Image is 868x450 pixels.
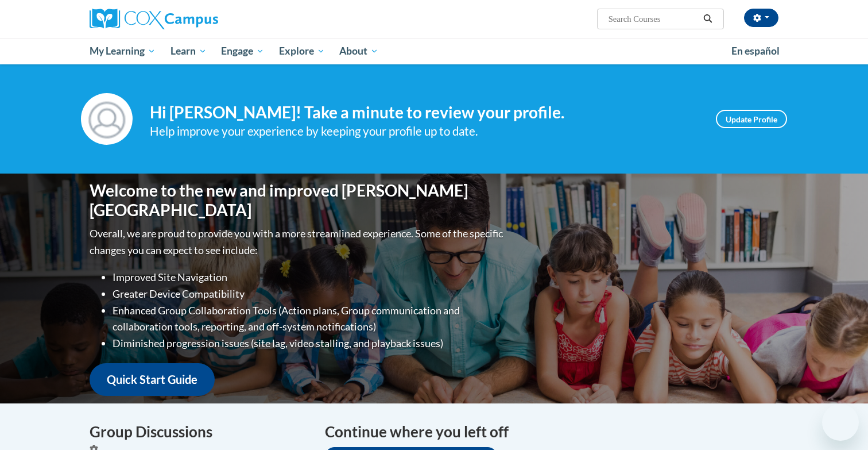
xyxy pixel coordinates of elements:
[699,12,716,26] button: Search
[90,181,506,220] h1: Welcome to the new and improved [PERSON_NAME][GEOGRAPHIC_DATA]
[339,44,378,58] span: About
[163,38,214,64] a: Learn
[113,286,506,302] li: Greater Device Compatibility
[607,12,699,26] input: Search Courses
[90,363,215,396] a: Quick Start Guide
[113,269,506,286] li: Improved Site Navigation
[744,9,778,27] button: Account Settings
[332,38,386,64] a: About
[90,9,308,29] a: Cox Campus
[170,44,207,58] span: Learn
[90,44,156,58] span: My Learning
[221,44,264,58] span: Engage
[113,302,506,336] li: Enhanced Group Collaboration Tools (Action plans, Group communication and collaboration tools, re...
[279,44,325,58] span: Explore
[716,110,787,128] a: Update Profile
[272,38,332,64] a: Explore
[90,225,506,259] p: Overall, we are proud to provide you with a more streamlined experience. Some of the specific cha...
[150,122,699,141] div: Help improve your experience by keeping your profile up to date.
[150,103,699,122] h4: Hi [PERSON_NAME]! Take a minute to review your profile.
[325,421,778,443] h4: Continue where you left off
[90,9,218,29] img: Cox Campus
[822,404,859,441] iframe: Button to launch messaging window
[81,93,133,145] img: Profile Image
[90,421,308,443] h4: Group Discussions
[731,45,780,57] span: En español
[113,335,506,352] li: Diminished progression issues (site lag, video stalling, and playback issues)
[82,38,163,64] a: My Learning
[724,39,787,63] a: En español
[72,38,796,64] div: Main menu
[214,38,272,64] a: Engage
